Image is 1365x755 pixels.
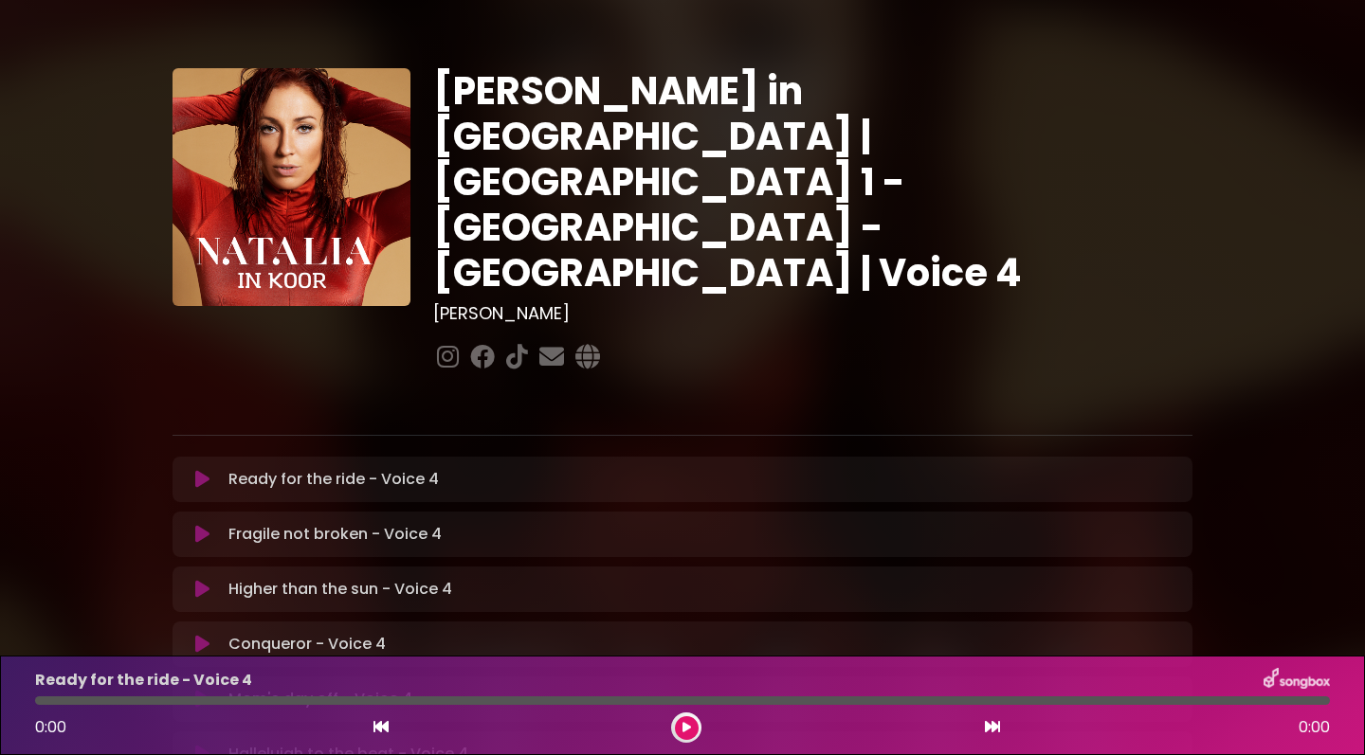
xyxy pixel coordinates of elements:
img: songbox-logo-white.png [1264,668,1330,692]
h3: [PERSON_NAME] [433,303,1192,324]
p: Fragile not broken - Voice 4 [228,523,442,546]
img: YTVS25JmS9CLUqXqkEhs [173,68,410,306]
p: Ready for the ride - Voice 4 [228,468,439,491]
span: 0:00 [35,716,66,738]
span: 0:00 [1299,716,1330,739]
h1: [PERSON_NAME] in [GEOGRAPHIC_DATA] | [GEOGRAPHIC_DATA] 1 - [GEOGRAPHIC_DATA] - [GEOGRAPHIC_DATA] ... [433,68,1192,296]
p: Conqueror - Voice 4 [228,633,386,656]
p: Ready for the ride - Voice 4 [35,669,252,692]
p: Higher than the sun - Voice 4 [228,578,452,601]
